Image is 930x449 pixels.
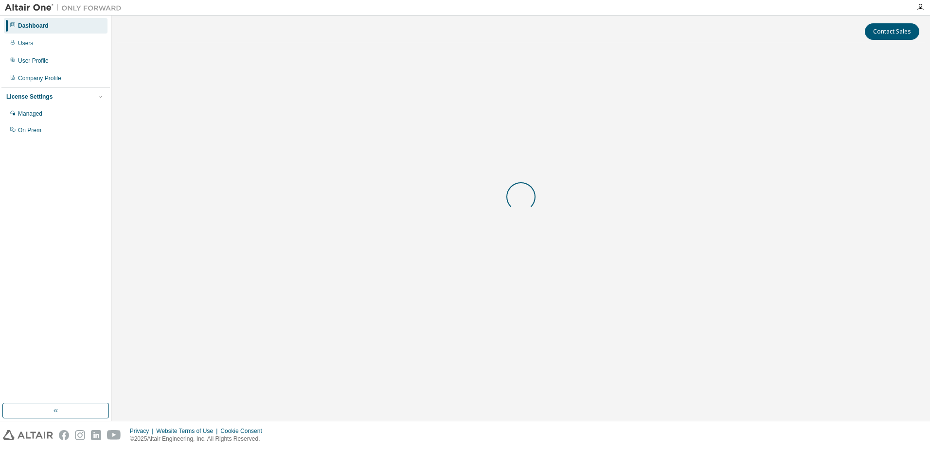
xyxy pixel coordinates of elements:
div: License Settings [6,93,53,101]
button: Contact Sales [865,23,919,40]
img: altair_logo.svg [3,430,53,440]
div: Privacy [130,427,156,435]
div: Website Terms of Use [156,427,220,435]
div: Dashboard [18,22,49,30]
div: Company Profile [18,74,61,82]
div: User Profile [18,57,49,65]
div: Users [18,39,33,47]
img: youtube.svg [107,430,121,440]
img: linkedin.svg [91,430,101,440]
img: instagram.svg [75,430,85,440]
div: Cookie Consent [220,427,268,435]
p: © 2025 Altair Engineering, Inc. All Rights Reserved. [130,435,268,443]
img: Altair One [5,3,126,13]
div: Managed [18,110,42,118]
img: facebook.svg [59,430,69,440]
div: On Prem [18,126,41,134]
